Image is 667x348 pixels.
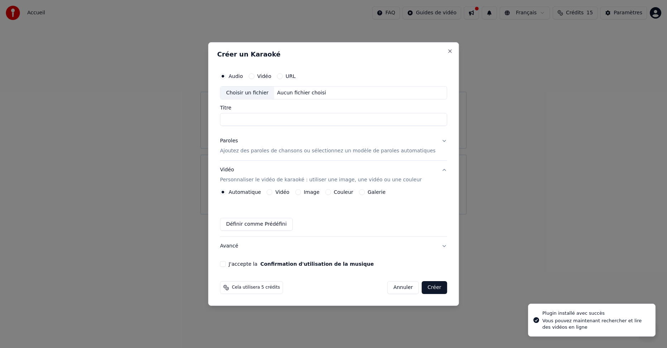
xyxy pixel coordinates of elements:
label: URL [285,74,296,79]
button: Avancé [220,237,447,255]
button: Annuler [387,281,419,294]
label: Titre [220,106,447,111]
label: Couleur [334,190,353,195]
p: Ajoutez des paroles de chansons ou sélectionnez un modèle de paroles automatiques [220,148,436,155]
button: VidéoPersonnaliser le vidéo de karaoké : utiliser une image, une vidéo ou une couleur [220,161,447,190]
div: Aucun fichier choisi [274,89,329,97]
label: J'accepte la [229,261,374,266]
button: ParolesAjoutez des paroles de chansons ou sélectionnez un modèle de paroles automatiques [220,132,447,161]
p: Personnaliser le vidéo de karaoké : utiliser une image, une vidéo ou une couleur [220,176,422,183]
button: J'accepte la [260,261,374,266]
div: Vidéo [220,167,422,184]
div: VidéoPersonnaliser le vidéo de karaoké : utiliser une image, une vidéo ou une couleur [220,189,447,236]
button: Créer [422,281,447,294]
label: Audio [229,74,243,79]
label: Vidéo [257,74,271,79]
span: Cela utilisera 5 crédits [232,285,280,290]
label: Galerie [368,190,385,195]
label: Automatique [229,190,261,195]
div: Paroles [220,138,238,145]
label: Image [304,190,320,195]
h2: Créer un Karaoké [217,51,450,58]
div: Choisir un fichier [220,87,274,99]
label: Vidéo [275,190,289,195]
button: Définir comme Prédéfini [220,218,293,231]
